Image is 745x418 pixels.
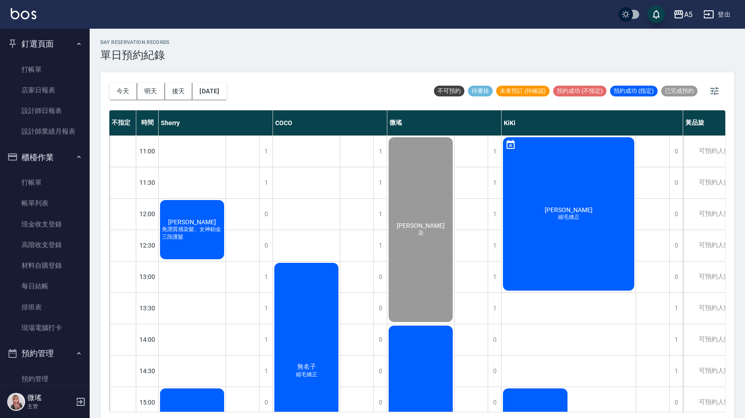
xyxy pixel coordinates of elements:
span: 預約成功 (指定) [610,87,658,95]
span: 待審核 [468,87,493,95]
span: [PERSON_NAME] [395,222,446,229]
a: 每日結帳 [4,276,86,296]
button: 預約管理 [4,342,86,365]
div: 14:00 [136,324,159,355]
div: 不指定 [109,110,136,135]
div: 1 [669,324,683,355]
div: 時間 [136,110,159,135]
div: 0 [669,199,683,230]
a: 設計師業績月報表 [4,121,86,142]
span: 免漂質感染髮、女神鉑金三段護髮 [160,226,224,241]
span: 預約成功 (不指定) [553,87,606,95]
button: 明天 [137,83,165,100]
button: 後天 [165,83,193,100]
div: 微瑤 [387,110,502,135]
span: 無名子 [295,363,318,371]
div: 11:30 [136,167,159,198]
div: COCO [273,110,387,135]
button: 釘選頁面 [4,32,86,56]
a: 打帳單 [4,59,86,80]
div: 1 [373,136,387,167]
a: 現場電腦打卡 [4,318,86,338]
button: 今天 [109,83,137,100]
a: 材料自購登錄 [4,255,86,276]
span: 染 [416,229,425,237]
span: 縮毛矯正 [294,371,319,379]
div: 1 [259,356,273,387]
span: [PERSON_NAME] [543,206,594,213]
a: 店家日報表 [4,80,86,100]
div: 0 [488,356,501,387]
div: 1 [373,230,387,261]
h5: 微瑤 [27,393,73,402]
div: 0 [488,387,501,418]
div: KiKi [502,110,683,135]
a: 預約管理 [4,369,86,389]
button: save [647,5,665,23]
div: 0 [488,324,501,355]
div: A5 [684,9,693,20]
div: 15:00 [136,387,159,418]
div: 0 [669,261,683,292]
img: Logo [11,8,36,19]
span: [PERSON_NAME] [166,218,218,226]
span: 未來預訂 (待確認) [496,87,550,95]
img: Person [7,393,25,411]
span: 不可預約 [434,87,464,95]
div: 1 [259,324,273,355]
div: 1 [259,136,273,167]
div: 0 [259,199,273,230]
div: 1 [259,261,273,292]
div: 11:00 [136,135,159,167]
span: 已完成預約 [661,87,697,95]
div: 0 [373,261,387,292]
div: 12:00 [136,198,159,230]
a: 排班表 [4,297,86,318]
div: 0 [669,167,683,198]
div: 0 [669,230,683,261]
button: 櫃檯作業 [4,146,86,169]
div: 13:00 [136,261,159,292]
div: 0 [259,387,273,418]
div: 0 [373,387,387,418]
div: 1 [488,230,501,261]
a: 設計師日報表 [4,100,86,121]
div: 12:30 [136,230,159,261]
a: 打帳單 [4,172,86,193]
span: 縮毛矯正 [556,213,581,221]
div: 13:30 [136,292,159,324]
div: 0 [669,136,683,167]
div: 1 [669,293,683,324]
div: 1 [488,293,501,324]
p: 主管 [27,402,73,410]
div: 1 [488,261,501,292]
a: 高階收支登錄 [4,235,86,255]
div: 1 [488,167,501,198]
h2: day Reservation records [100,39,170,45]
a: 帳單列表 [4,193,86,213]
div: 1 [373,167,387,198]
div: 0 [373,324,387,355]
button: 登出 [700,6,734,23]
button: [DATE] [192,83,226,100]
div: 14:30 [136,355,159,387]
button: A5 [670,5,696,24]
div: 0 [669,387,683,418]
div: 1 [488,136,501,167]
h3: 單日預約紀錄 [100,49,170,61]
div: 0 [373,293,387,324]
div: 1 [488,199,501,230]
div: 0 [259,230,273,261]
div: Sherry [159,110,273,135]
div: 1 [259,167,273,198]
a: 現金收支登錄 [4,214,86,235]
div: 1 [373,199,387,230]
div: 1 [259,293,273,324]
div: 1 [669,356,683,387]
div: 0 [373,356,387,387]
